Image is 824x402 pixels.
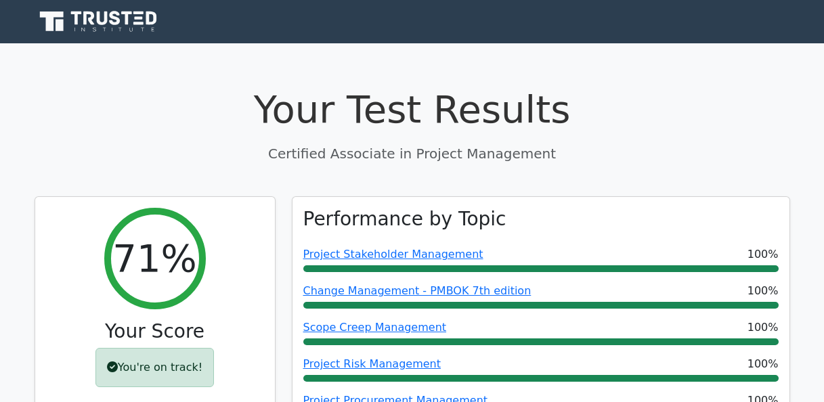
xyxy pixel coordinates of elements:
h3: Performance by Topic [303,208,506,231]
a: Scope Creep Management [303,321,447,334]
h2: 71% [112,236,196,281]
div: You're on track! [95,348,214,387]
span: 100% [747,246,779,263]
a: Project Stakeholder Management [303,248,483,261]
span: 100% [747,283,779,299]
span: 100% [747,356,779,372]
a: Project Risk Management [303,357,441,370]
h3: Your Score [46,320,264,343]
h1: Your Test Results [35,87,790,132]
p: Certified Associate in Project Management [35,143,790,164]
span: 100% [747,319,779,336]
a: Change Management - PMBOK 7th edition [303,284,532,297]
